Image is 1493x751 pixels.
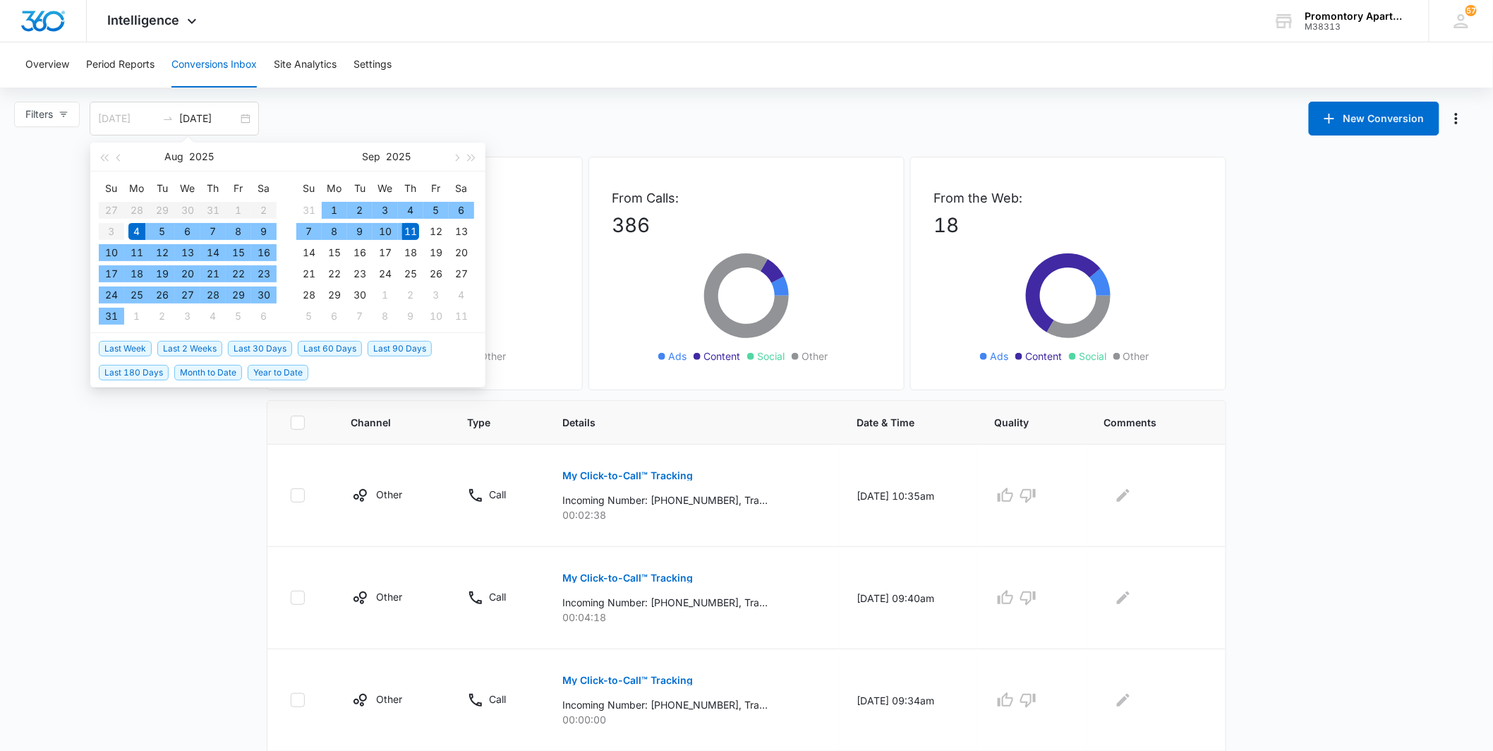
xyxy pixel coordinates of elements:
[377,202,394,219] div: 3
[255,308,272,325] div: 6
[368,341,432,356] span: Last 90 Days
[351,287,368,304] div: 30
[226,242,251,263] td: 2025-08-15
[453,287,470,304] div: 4
[98,111,157,126] input: Start date
[402,223,419,240] div: 11
[154,265,171,282] div: 19
[562,471,693,481] p: My Click-to-Call™ Tracking
[449,284,474,306] td: 2025-10-04
[453,265,470,282] div: 27
[322,221,347,242] td: 2025-09-08
[398,306,423,327] td: 2025-10-09
[402,202,419,219] div: 4
[398,177,423,200] th: Th
[226,306,251,327] td: 2025-09-05
[1305,11,1408,22] div: account name
[1079,349,1106,364] span: Social
[423,177,449,200] th: Fr
[1112,587,1135,609] button: Edit Comments
[347,263,373,284] td: 2025-09-23
[301,223,318,240] div: 7
[347,200,373,221] td: 2025-09-02
[174,365,242,380] span: Month to Date
[562,415,802,430] span: Details
[251,263,277,284] td: 2025-08-23
[296,284,322,306] td: 2025-09-28
[351,223,368,240] div: 9
[251,221,277,242] td: 2025-08-09
[1025,349,1062,364] span: Content
[326,202,343,219] div: 1
[1445,107,1468,130] button: Manage Numbers
[326,308,343,325] div: 6
[25,107,53,122] span: Filters
[857,415,940,430] span: Date & Time
[373,200,398,221] td: 2025-09-03
[428,265,445,282] div: 26
[353,42,392,88] button: Settings
[179,265,196,282] div: 20
[200,242,226,263] td: 2025-08-14
[398,284,423,306] td: 2025-10-02
[200,263,226,284] td: 2025-08-21
[175,284,200,306] td: 2025-08-27
[99,177,124,200] th: Su
[251,242,277,263] td: 2025-08-16
[128,308,145,325] div: 1
[322,177,347,200] th: Mo
[255,223,272,240] div: 9
[226,221,251,242] td: 2025-08-08
[351,265,368,282] div: 23
[467,415,508,430] span: Type
[251,306,277,327] td: 2025-09-06
[449,221,474,242] td: 2025-09-13
[124,177,150,200] th: Mo
[449,263,474,284] td: 2025-09-27
[205,265,222,282] div: 21
[703,349,740,364] span: Content
[248,365,308,380] span: Year to Date
[296,263,322,284] td: 2025-09-21
[179,287,196,304] div: 27
[154,287,171,304] div: 26
[255,287,272,304] div: 30
[296,306,322,327] td: 2025-10-05
[200,221,226,242] td: 2025-08-07
[453,244,470,261] div: 20
[103,265,120,282] div: 17
[562,493,768,507] p: Incoming Number: [PHONE_NUMBER], Tracking Number: [PHONE_NUMBER], Ring To: [PHONE_NUMBER], Caller...
[840,547,977,649] td: [DATE] 09:40am
[757,349,785,364] span: Social
[489,692,506,707] p: Call
[347,242,373,263] td: 2025-09-16
[226,263,251,284] td: 2025-08-22
[326,265,343,282] div: 22
[562,507,823,522] p: 00:02:38
[994,415,1049,430] span: Quality
[301,308,318,325] div: 5
[322,284,347,306] td: 2025-09-29
[179,308,196,325] div: 3
[128,244,145,261] div: 11
[1465,5,1477,16] span: 57
[449,242,474,263] td: 2025-09-20
[562,561,693,595] button: My Click-to-Call™ Tracking
[103,244,120,261] div: 10
[373,284,398,306] td: 2025-10-01
[301,287,318,304] div: 28
[402,244,419,261] div: 18
[226,284,251,306] td: 2025-08-29
[562,663,693,697] button: My Click-to-Call™ Tracking
[150,221,175,242] td: 2025-08-05
[301,244,318,261] div: 14
[489,589,506,604] p: Call
[562,595,768,610] p: Incoming Number: [PHONE_NUMBER], Tracking Number: [PHONE_NUMBER], Ring To: [PHONE_NUMBER], Caller...
[377,265,394,282] div: 24
[326,223,343,240] div: 8
[124,284,150,306] td: 2025-08-25
[449,177,474,200] th: Sa
[453,202,470,219] div: 6
[128,265,145,282] div: 18
[154,223,171,240] div: 5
